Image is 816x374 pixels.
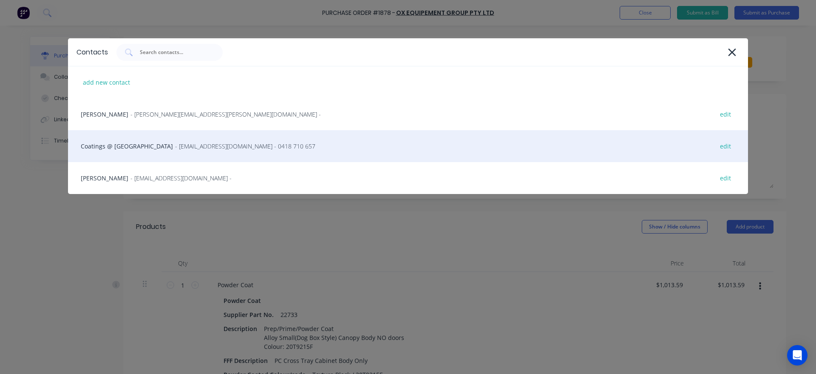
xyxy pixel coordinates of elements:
[716,171,735,185] div: edit
[68,98,748,130] div: [PERSON_NAME]
[716,108,735,121] div: edit
[130,174,232,183] span: - [EMAIL_ADDRESS][DOMAIN_NAME] -
[68,162,748,194] div: [PERSON_NAME]
[139,48,210,57] input: Search contacts...
[79,76,134,89] div: add new contact
[130,110,321,119] span: - [PERSON_NAME][EMAIL_ADDRESS][PERSON_NAME][DOMAIN_NAME] -
[175,142,315,151] span: - [EMAIL_ADDRESS][DOMAIN_NAME] - 0418 710 657
[716,140,735,153] div: edit
[76,47,108,57] div: Contacts
[787,345,807,365] div: Open Intercom Messenger
[68,130,748,162] div: Coatings @ [GEOGRAPHIC_DATA]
